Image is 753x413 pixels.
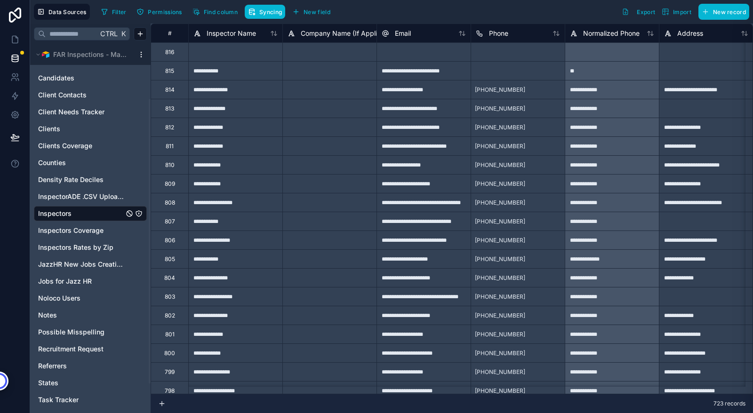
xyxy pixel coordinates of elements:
div: 809 [165,180,175,188]
span: [PHONE_NUMBER] [475,274,525,282]
div: JazzHR New Jobs Creation Log [34,257,147,272]
a: Jobs for Jazz HR [38,277,124,286]
span: [PHONE_NUMBER] [475,105,525,112]
span: Jobs for Jazz HR [38,277,92,286]
span: [PHONE_NUMBER] [475,143,525,150]
a: Inspectors Rates by Zip [38,243,124,252]
span: Clients Coverage [38,141,92,151]
span: [PHONE_NUMBER] [475,124,525,131]
div: # [158,30,181,37]
span: Recruitment Request [38,344,104,354]
span: K [120,31,127,37]
span: 723 records [713,400,745,407]
button: Import [658,4,695,20]
span: Find column [204,8,238,16]
span: Referrers [38,361,67,371]
a: JazzHR New Jobs Creation Log [38,260,124,269]
span: [PHONE_NUMBER] [475,368,525,376]
span: [PHONE_NUMBER] [475,237,525,244]
div: Inspectors Rates by Zip [34,240,147,255]
button: Permissions [133,5,185,19]
button: Airtable LogoFAR Inspections - Master Base [34,48,134,61]
span: [PHONE_NUMBER] [475,331,525,338]
span: Notes [38,310,57,320]
div: 800 [164,349,175,357]
a: Inspectors [38,209,124,218]
a: Clients Coverage [38,141,124,151]
div: 814 [165,86,175,94]
div: Possible Misspelling [34,325,147,340]
button: New record [698,4,749,20]
span: Permissions [148,8,182,16]
div: 811 [166,143,174,150]
span: Counties [38,158,66,167]
button: Filter [97,5,130,19]
button: Find column [189,5,241,19]
div: 808 [165,199,175,206]
a: Permissions [133,5,189,19]
span: Inspectors Rates by Zip [38,243,113,252]
span: States [38,378,58,388]
a: New record [695,4,749,20]
div: Counties [34,155,147,170]
div: Client Needs Tracker [34,104,147,119]
span: [PHONE_NUMBER] [475,218,525,225]
div: 805 [165,255,175,263]
a: Density Rate Deciles [38,175,124,184]
div: 807 [165,218,175,225]
span: [PHONE_NUMBER] [475,349,525,357]
div: 815 [165,67,174,75]
span: Email [395,29,411,38]
span: Candidates [38,73,74,83]
span: [PHONE_NUMBER] [475,180,525,188]
div: Inspectors Coverage [34,223,147,238]
span: FAR Inspections - Master Base [53,50,129,59]
a: Candidates [38,73,124,83]
div: 798 [165,387,175,395]
a: Recruitment Request [38,344,124,354]
button: New field [289,5,334,19]
a: Notes [38,310,124,320]
div: Inspectors [34,206,147,221]
a: InspectorADE .CSV Uploads [38,192,124,201]
a: Referrers [38,361,124,371]
a: Possible Misspelling [38,327,124,337]
span: Import [673,8,691,16]
span: Client Needs Tracker [38,107,104,117]
span: Clients [38,124,60,134]
img: Airtable Logo [42,51,49,58]
div: Referrers [34,358,147,373]
span: Data Sources [48,8,87,16]
span: Client Contacts [38,90,87,100]
a: Noloco Users [38,294,124,303]
span: [PHONE_NUMBER] [475,86,525,94]
span: Density Rate Deciles [38,175,104,184]
div: Notes [34,308,147,323]
span: Possible Misspelling [38,327,104,337]
div: 803 [165,293,175,301]
span: Inspector Name [207,29,256,38]
span: Normalized Phone [583,29,640,38]
div: 806 [165,237,175,244]
div: 799 [165,368,175,376]
div: 804 [164,274,175,282]
button: Export [618,4,658,20]
a: Clients [38,124,124,134]
span: Filter [112,8,127,16]
div: 813 [165,105,174,112]
a: Syncing [245,5,289,19]
span: [PHONE_NUMBER] [475,199,525,206]
span: Syncing [259,8,282,16]
div: Task Tracker [34,392,147,407]
div: 810 [165,161,175,169]
div: Client Contacts [34,87,147,103]
span: Export [637,8,655,16]
div: Jobs for Jazz HR [34,274,147,289]
button: Data Sources [34,4,90,20]
div: 812 [165,124,174,131]
a: States [38,378,124,388]
span: Task Tracker [38,395,79,405]
span: [PHONE_NUMBER] [475,312,525,319]
a: Task Tracker [38,395,124,405]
